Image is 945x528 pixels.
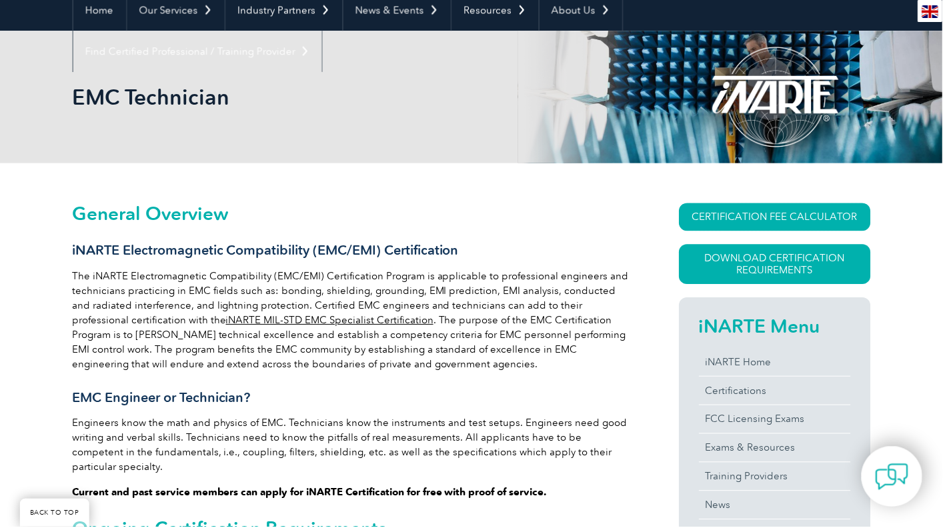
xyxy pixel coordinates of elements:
a: iNARTE Home [701,349,853,377]
strong: Current and past service members can apply for iNARTE Certification for free with proof of service. [73,487,549,499]
a: News [701,492,853,520]
a: Find Certified Professional / Training Provider [73,31,323,72]
a: BACK TO TOP [20,500,89,528]
h2: General Overview [73,203,633,225]
img: contact-chat.png [878,461,911,495]
a: Exams & Resources [701,435,853,463]
a: Download Certification Requirements [681,245,873,285]
h1: EMC Technician [73,84,585,110]
a: CERTIFICATION FEE CALCULATOR [681,203,873,231]
a: iNARTE MIL-STD EMC Specialist Certification [227,315,435,327]
a: Training Providers [701,463,853,491]
h2: iNARTE Menu [701,316,853,337]
p: The iNARTE Electromagnetic Compatibility (EMC/EMI) Certification Program is applicable to profess... [73,269,633,372]
h3: EMC Engineer or Technician? [73,390,633,407]
h3: iNARTE Electromagnetic Compatibility (EMC/EMI) Certification [73,243,633,259]
a: Certifications [701,377,853,405]
img: en [924,5,941,18]
a: FCC Licensing Exams [701,406,853,434]
p: Engineers know the math and physics of EMC. Technicians know the instruments and test setups. Eng... [73,417,633,475]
